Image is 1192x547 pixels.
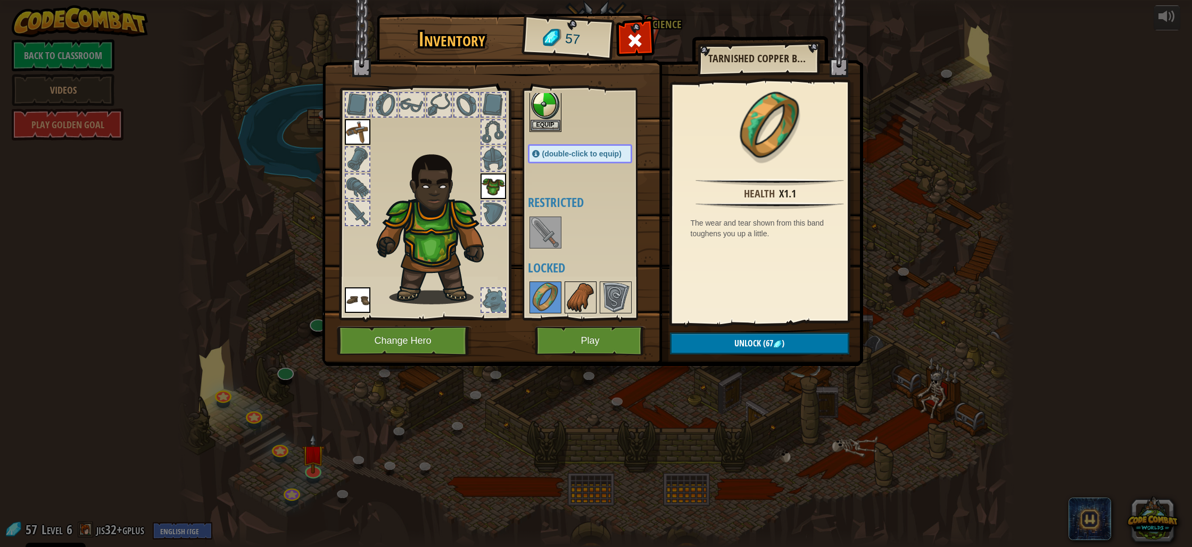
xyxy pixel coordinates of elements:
[384,28,520,51] h1: Inventory
[481,173,506,199] img: portrait.png
[708,53,808,64] h2: Tarnished Copper Band
[528,195,653,209] h4: Restricted
[782,337,784,349] span: )
[734,337,761,349] span: Unlock
[345,119,370,145] img: portrait.png
[779,186,796,202] div: x1.1
[601,283,631,312] img: portrait.png
[337,326,472,355] button: Change Hero
[691,218,855,239] div: The wear and tear shown from this band toughens you up a little.
[531,218,560,247] img: portrait.png
[773,340,782,349] img: gem.png
[528,261,653,275] h4: Locked
[531,283,560,312] img: portrait.png
[535,326,646,355] button: Play
[542,150,622,158] span: (double-click to equip)
[564,29,581,49] span: 57
[670,333,849,354] button: Unlock(67)
[531,120,560,131] button: Equip
[761,337,773,349] span: (67
[371,148,503,304] img: Gordon_Stalwart_Hair.png
[566,283,595,312] img: portrait.png
[696,179,843,186] img: hr.png
[744,186,775,202] div: Health
[345,287,370,313] img: portrait.png
[531,89,560,119] img: portrait.png
[696,202,843,209] img: hr.png
[735,92,805,161] img: portrait.png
